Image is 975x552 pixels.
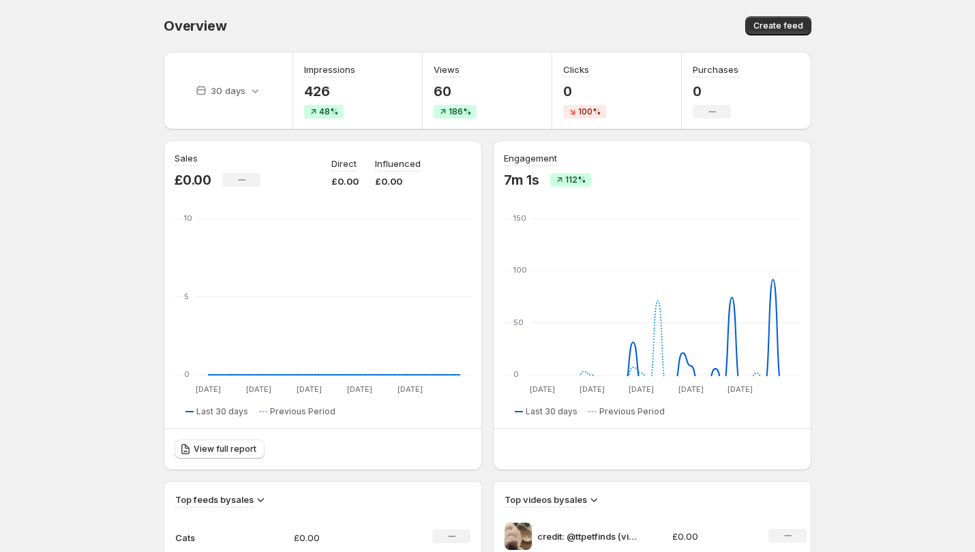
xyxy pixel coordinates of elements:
span: Previous Period [599,406,665,417]
p: 60 [434,83,477,99]
text: 0 [513,369,519,379]
text: 150 [513,213,526,223]
text: [DATE] [297,384,322,394]
span: Create feed [753,20,803,31]
text: [DATE] [727,384,753,394]
p: 426 [304,83,355,99]
p: Cats [175,531,243,545]
p: 0 [563,83,606,99]
p: 0 [693,83,738,99]
h3: Sales [175,151,198,165]
p: Direct [331,157,357,170]
text: [DATE] [530,384,555,394]
p: 30 days [211,84,245,97]
p: 7m 1s [504,172,539,188]
span: Overview [164,18,226,34]
text: [DATE] [580,384,605,394]
text: 100 [513,265,527,275]
p: £0.00 [672,530,753,543]
button: Create feed [745,16,811,35]
a: View full report [175,440,265,459]
h3: Engagement [504,151,557,165]
p: £0.00 [294,531,391,545]
p: Influenced [375,157,421,170]
text: 50 [513,318,524,327]
span: Previous Period [270,406,335,417]
text: [DATE] [347,384,372,394]
text: [DATE] [629,384,654,394]
span: View full report [194,444,256,455]
h3: Top videos by sales [505,493,587,506]
text: [DATE] [246,384,271,394]
text: [DATE] [397,384,423,394]
h3: Top feeds by sales [175,493,254,506]
text: [DATE] [196,384,221,394]
span: 100% [578,106,601,117]
h3: Clicks [563,63,589,76]
p: credit: @ttpetfinds (via TikTok) [537,530,640,543]
span: 186% [449,106,471,117]
p: £0.00 [375,174,421,188]
text: 10 [184,213,192,223]
text: 0 [184,369,190,379]
h3: Views [434,63,460,76]
p: £0.00 [331,174,359,188]
img: credit: @ttpetfinds (via TikTok) [505,523,532,550]
span: 112% [565,174,586,185]
span: Last 30 days [526,406,577,417]
span: Last 30 days [196,406,248,417]
h3: Purchases [693,63,738,76]
text: 5 [184,292,189,301]
p: £0.00 [175,172,211,188]
span: 48% [319,106,338,117]
h3: Impressions [304,63,355,76]
text: [DATE] [678,384,704,394]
